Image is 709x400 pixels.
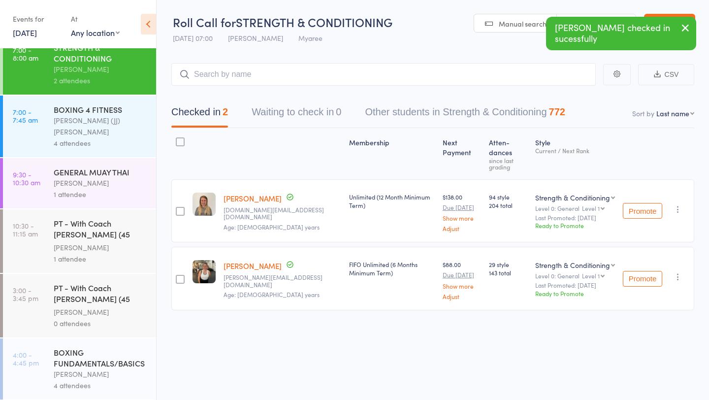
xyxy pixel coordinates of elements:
[349,193,435,209] div: Unlimited (12 Month Minimum Term)
[13,286,38,302] time: 3:00 - 3:45 pm
[499,19,547,29] span: Manual search
[224,290,320,299] span: Age: [DEMOGRAPHIC_DATA] years
[489,193,527,201] span: 94 style
[582,205,600,211] div: Level 1
[54,218,148,242] div: PT - With Coach [PERSON_NAME] (45 minutes)
[489,201,527,209] span: 204 total
[443,193,481,232] div: $138.00
[228,33,283,43] span: [PERSON_NAME]
[54,242,148,253] div: [PERSON_NAME]
[71,27,120,38] div: Any location
[13,351,39,367] time: 4:00 - 4:45 pm
[54,380,148,391] div: 4 attendees
[236,14,392,30] span: STRENGTH & CONDITIONING
[489,157,527,170] div: since last grading
[54,347,148,368] div: BOXING FUNDAMENTALS/BASICS
[54,189,148,200] div: 1 attendee
[224,261,282,271] a: [PERSON_NAME]
[345,133,439,175] div: Membership
[54,306,148,318] div: [PERSON_NAME]
[13,222,38,237] time: 10:30 - 11:15 am
[54,318,148,329] div: 0 attendees
[54,253,148,265] div: 1 attendee
[365,101,565,128] button: Other students in Strength & Conditioning772
[535,221,615,230] div: Ready to Promote
[54,75,148,86] div: 2 attendees
[13,46,38,62] time: 7:00 - 8:00 am
[485,133,531,175] div: Atten­dances
[3,33,156,95] a: 7:00 -8:00 amSTRENGTH & CONDITIONING[PERSON_NAME]2 attendees
[171,101,228,128] button: Checked in2
[224,223,320,231] span: Age: [DEMOGRAPHIC_DATA] years
[443,260,481,299] div: $88.00
[224,274,341,288] small: sarah.sharpe99@gmail.com
[535,282,615,289] small: Last Promoted: [DATE]
[638,64,694,85] button: CSV
[443,271,481,278] small: Due [DATE]
[54,137,148,149] div: 4 attendees
[535,272,615,279] div: Level 0: General
[13,108,38,124] time: 7:00 - 7:45 am
[489,260,527,268] span: 29 style
[336,106,341,117] div: 0
[54,368,148,380] div: [PERSON_NAME]
[13,27,37,38] a: [DATE]
[54,282,148,306] div: PT - With Coach [PERSON_NAME] (45 minutes)
[223,106,228,117] div: 2
[298,33,322,43] span: Myaree
[535,260,610,270] div: Strength & Conditioning
[54,177,148,189] div: [PERSON_NAME]
[54,104,148,115] div: BOXING 4 FITNESS
[644,14,695,33] a: Exit roll call
[54,64,148,75] div: [PERSON_NAME]
[443,204,481,211] small: Due [DATE]
[3,274,156,337] a: 3:00 -3:45 pmPT - With Coach [PERSON_NAME] (45 minutes)[PERSON_NAME]0 attendees
[71,11,120,27] div: At
[349,260,435,277] div: FIFO Unlimited (6 Months Minimum Term)
[54,42,148,64] div: STRENGTH & CONDITIONING
[656,108,689,118] div: Last name
[3,209,156,273] a: 10:30 -11:15 amPT - With Coach [PERSON_NAME] (45 minutes)[PERSON_NAME]1 attendee
[3,158,156,208] a: 9:30 -10:30 amGENERAL MUAY THAI[PERSON_NAME]1 attendee
[3,96,156,157] a: 7:00 -7:45 amBOXING 4 FITNESS[PERSON_NAME] (JJ) [PERSON_NAME]4 attendees
[54,167,148,177] div: GENERAL MUAY THAI
[173,14,236,30] span: Roll Call for
[535,205,615,211] div: Level 0: General
[443,293,481,300] a: Adjust
[171,63,596,86] input: Search by name
[439,133,485,175] div: Next Payment
[252,101,341,128] button: Waiting to check in0
[546,17,696,50] div: [PERSON_NAME] checked in sucessfully
[489,268,527,277] span: 143 total
[443,283,481,289] a: Show more
[623,203,662,219] button: Promote
[535,193,610,202] div: Strength & Conditioning
[173,33,213,43] span: [DATE] 07:00
[224,193,282,203] a: [PERSON_NAME]
[623,271,662,287] button: Promote
[193,193,216,216] img: image1590805636.png
[535,214,615,221] small: Last Promoted: [DATE]
[549,106,565,117] div: 772
[224,206,341,221] small: kempton.al@gmail.com
[193,260,216,283] img: image1729591634.png
[443,215,481,221] a: Show more
[443,225,481,232] a: Adjust
[632,108,654,118] label: Sort by
[13,170,40,186] time: 9:30 - 10:30 am
[535,147,615,154] div: Current / Next Rank
[13,11,61,27] div: Events for
[54,115,148,137] div: [PERSON_NAME] (JJ) [PERSON_NAME]
[582,272,600,279] div: Level 1
[3,338,156,400] a: 4:00 -4:45 pmBOXING FUNDAMENTALS/BASICS[PERSON_NAME]4 attendees
[535,289,615,298] div: Ready to Promote
[531,133,619,175] div: Style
